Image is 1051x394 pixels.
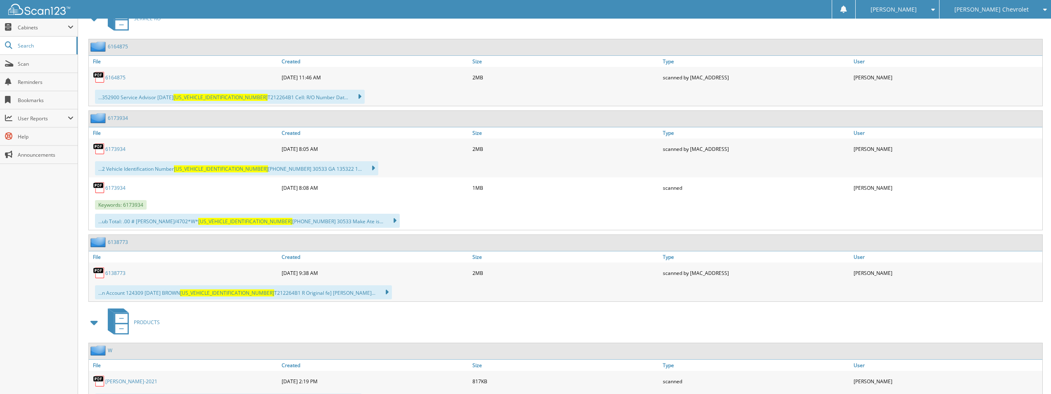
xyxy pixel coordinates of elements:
[852,56,1042,67] a: User
[108,43,128,50] a: 6164875
[280,373,470,389] div: [DATE] 2:19 PM
[90,113,108,123] img: folder2.png
[90,237,108,247] img: folder2.png
[90,41,108,52] img: folder2.png
[280,69,470,86] div: [DATE] 11:46 AM
[93,143,105,155] img: PDF.png
[280,141,470,157] div: [DATE] 8:05 AM
[89,56,280,67] a: File
[93,267,105,279] img: PDF.png
[470,251,661,263] a: Size
[661,251,852,263] a: Type
[852,179,1042,196] div: [PERSON_NAME]
[1010,354,1051,394] iframe: Chat Widget
[174,165,268,172] span: [US_VEHICLE_IDENTIFICATION_NUMBER]
[661,56,852,67] a: Type
[661,127,852,138] a: Type
[93,375,105,387] img: PDF.png
[105,184,126,191] a: 6173934
[18,115,68,122] span: User Reports
[470,360,661,371] a: Size
[108,347,112,354] a: W
[280,127,470,138] a: Created
[470,265,661,281] div: 2MB
[89,251,280,263] a: File
[95,90,365,104] div: ...352900 Service Advisor [DATE] T212264B1 Cell: R/O Number Dat...
[852,141,1042,157] div: [PERSON_NAME]
[470,141,661,157] div: 2MB
[661,141,852,157] div: scanned by [MAC_ADDRESS]
[93,71,105,84] img: PDF.png
[18,97,74,104] span: Bookmarks
[105,146,126,153] a: 6173934
[852,69,1042,86] div: [PERSON_NAME]
[280,179,470,196] div: [DATE] 8:08 AM
[852,251,1042,263] a: User
[852,127,1042,138] a: User
[108,115,128,122] a: 6173934
[18,60,74,67] span: Scan
[470,179,661,196] div: 1MB
[95,200,147,210] span: Keywords: 6173934
[852,360,1042,371] a: User
[134,319,160,326] span: PRODUCTS
[280,56,470,67] a: Created
[954,7,1029,12] span: [PERSON_NAME] Chevrolet
[18,24,68,31] span: Cabinets
[470,56,661,67] a: Size
[852,265,1042,281] div: [PERSON_NAME]
[470,69,661,86] div: 2MB
[18,151,74,158] span: Announcements
[661,69,852,86] div: scanned by [MAC_ADDRESS]
[280,251,470,263] a: Created
[661,265,852,281] div: scanned by [MAC_ADDRESS]
[198,218,292,225] span: [US_VEHICLE_IDENTIFICATION_NUMBER]
[18,79,74,86] span: Reminders
[470,127,661,138] a: Size
[18,42,72,49] span: Search
[108,239,128,246] a: 6138773
[280,265,470,281] div: [DATE] 9:38 AM
[871,7,917,12] span: [PERSON_NAME]
[103,306,160,339] a: PRODUCTS
[105,74,126,81] a: 6164875
[470,373,661,389] div: 817KB
[89,127,280,138] a: File
[661,179,852,196] div: scanned
[852,373,1042,389] div: [PERSON_NAME]
[180,289,274,296] span: [US_VEHICLE_IDENTIFICATION_NUMBER]
[95,214,400,228] div: ...ub Total: .00 # [PERSON_NAME]/4702*W* [PHONE_NUMBER] 30533 Make Ate is...
[95,161,378,175] div: ...2 Vehicle Identification Number [PHONE_NUMBER] 30533 GA 135322 1...
[105,378,157,385] a: [PERSON_NAME]-2021
[89,360,280,371] a: File
[8,4,70,15] img: scan123-logo-white.svg
[661,373,852,389] div: scanned
[93,181,105,194] img: PDF.png
[95,285,392,299] div: ...n Account 124309 [DATE] BROWN T212264B1 R Original fe] [PERSON_NAME]...
[90,345,108,356] img: folder2.png
[105,270,126,277] a: 6138773
[661,360,852,371] a: Type
[18,133,74,140] span: Help
[173,94,268,101] span: [US_VEHICLE_IDENTIFICATION_NUMBER]
[280,360,470,371] a: Created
